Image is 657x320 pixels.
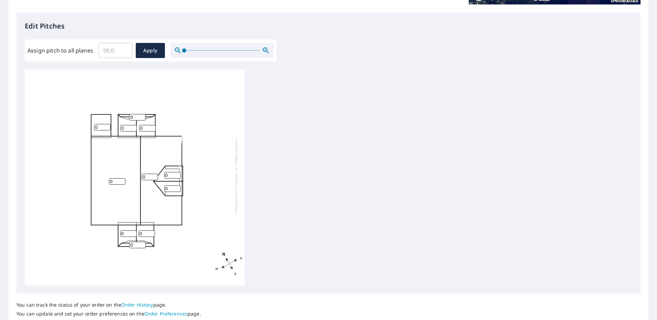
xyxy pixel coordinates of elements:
[99,41,132,60] input: 00.0
[121,301,153,308] a: Order History
[16,302,201,308] p: You can track the status of your order on the page.
[27,46,93,55] label: Assign pitch to all planes
[144,310,188,317] a: Order Preferences
[25,21,632,31] p: Edit Pitches
[16,311,201,317] p: You can update and set your order preferences on the page.
[141,46,159,55] span: Apply
[136,43,165,58] button: Apply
